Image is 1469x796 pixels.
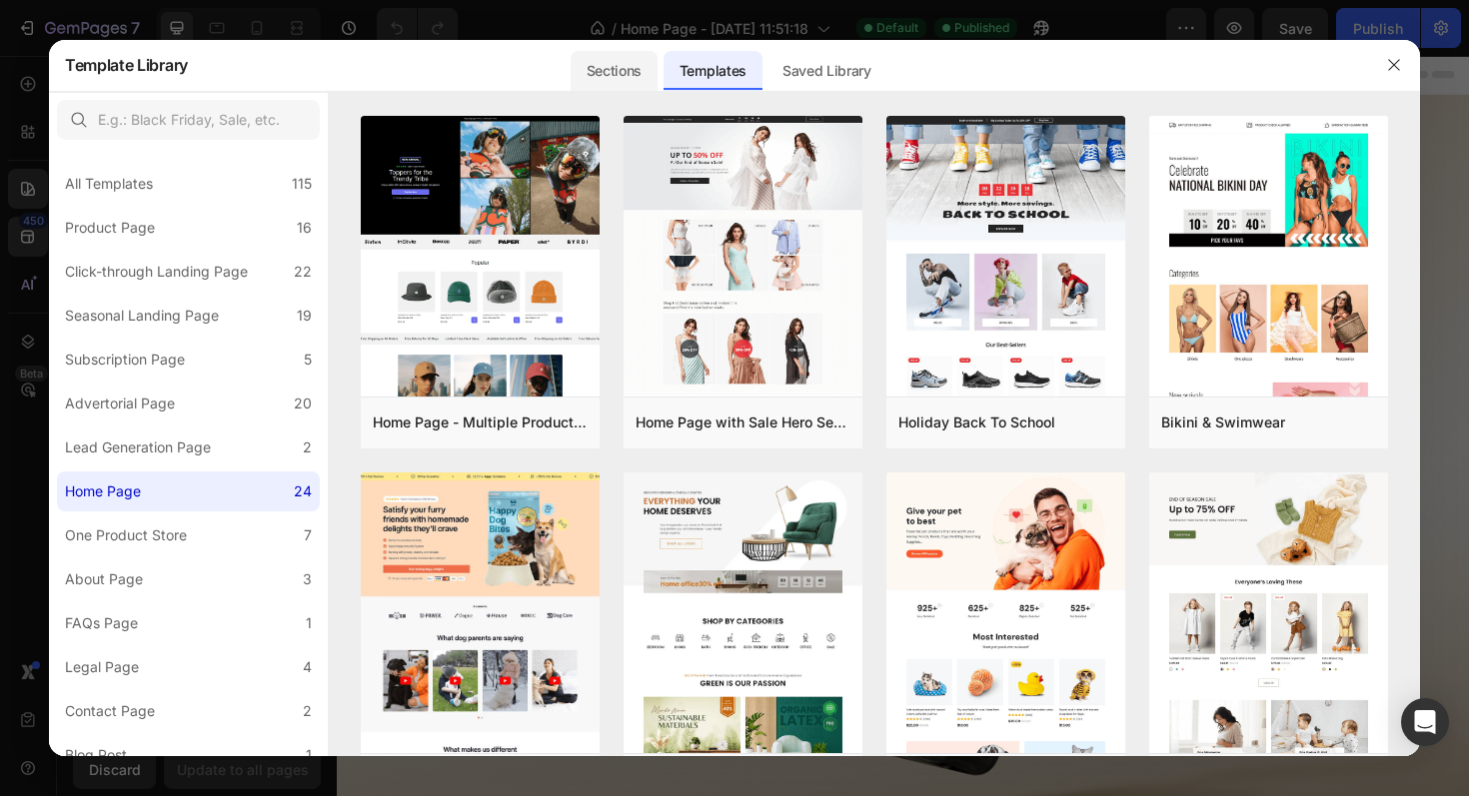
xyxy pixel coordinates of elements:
[448,130,751,164] img: dji osmo logo
[65,699,155,723] div: Contact Page
[636,410,850,434] div: Home Page with Sale Hero Section
[65,260,248,284] div: Click-through Landing Page
[294,479,312,503] div: 24
[65,172,153,196] div: All Templates
[294,260,312,284] div: 22
[1161,410,1285,434] div: Bikini & Swimwear
[304,523,312,547] div: 7
[373,410,588,434] div: Home Page - Multiple Product - Apparel - Style 4
[303,567,312,591] div: 3
[306,611,312,635] div: 1
[65,392,175,415] div: Advertorial Page
[65,348,185,372] div: Subscription Page
[898,410,1055,434] div: Holiday Back To School
[664,51,762,91] div: Templates
[65,743,127,767] div: Blog Post
[306,743,312,767] div: 1
[292,172,312,196] div: 115
[303,655,312,679] div: 4
[65,216,155,240] div: Product Page
[563,233,637,262] p: Shop Now
[57,100,320,140] input: E.g.: Black Friday, Sale, etc.
[18,91,1181,120] p: Wearable Camera for Versatile Perspectives
[1401,698,1449,746] div: Open Intercom Messenger
[304,348,312,372] div: 5
[766,51,887,91] div: Saved Library
[65,523,187,547] div: One Product Store
[65,567,143,591] div: About Page
[65,611,138,635] div: FAQs Page
[297,216,312,240] div: 16
[65,435,211,459] div: Lead Generation Page
[65,655,139,679] div: Legal Page
[571,51,658,91] div: Sections
[65,479,141,503] div: Home Page
[16,172,1183,209] h2: Own the Moment
[303,699,312,723] div: 2
[297,304,312,328] div: 19
[294,392,312,415] div: 20
[303,435,312,459] div: 2
[65,304,219,328] div: Seasonal Landing Page
[65,39,188,91] h2: Template Library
